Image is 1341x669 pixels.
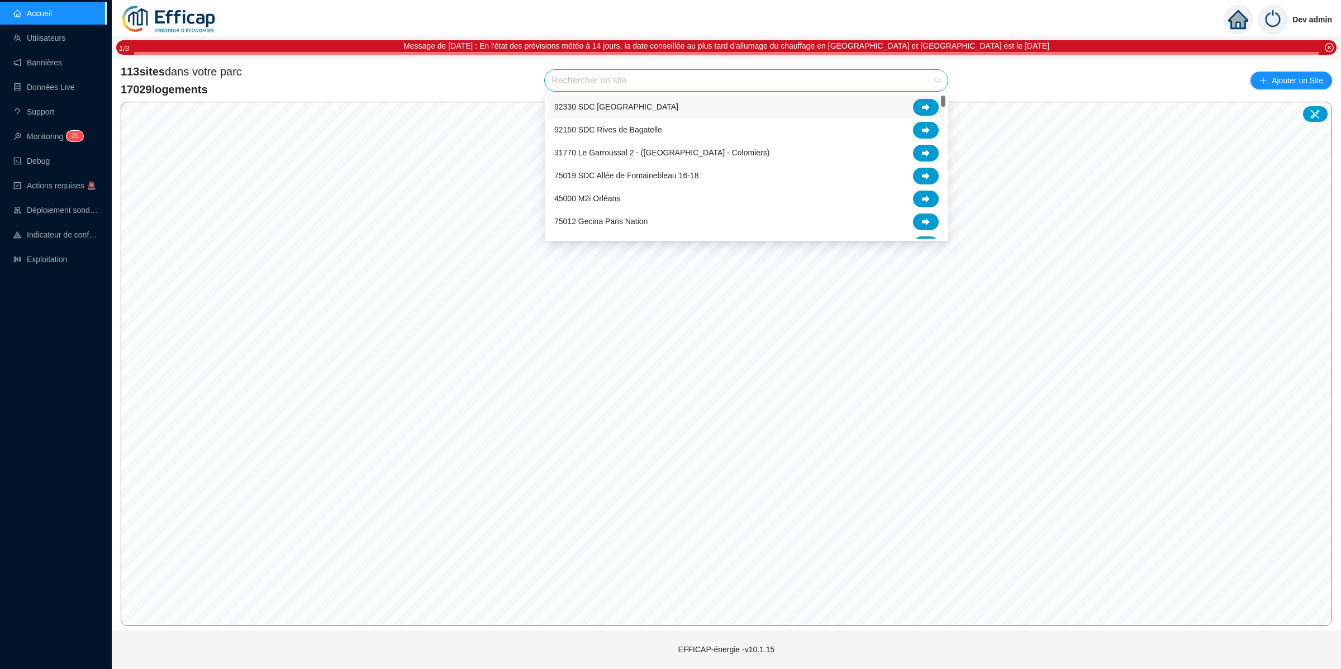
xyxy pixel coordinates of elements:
[13,182,21,189] span: check-square
[1250,72,1332,89] button: Ajouter un Site
[13,230,98,239] a: heat-mapIndicateur de confort
[13,206,98,215] a: clusterDéploiement sondes
[121,102,1332,625] canvas: Map
[13,34,65,42] a: teamUtilisateurs
[548,233,945,256] div: 78150 Siège EFFICAP Le Chesnay
[554,124,662,136] span: 92150 SDC Rives de Bagatelle
[554,193,620,205] span: 45000 M2i Orléans
[1258,4,1288,35] img: power
[403,40,1049,52] div: Message de [DATE] : En l'état des prévisions météo à 14 jours, la date conseillée au plus tard d'...
[13,83,75,92] a: databaseDonnées Live
[1325,43,1334,52] span: close-circle
[121,65,165,78] span: 113 sites
[119,44,129,53] i: 1 / 3
[548,210,945,233] div: 75012 Gecina Paris Nation
[75,132,79,140] span: 6
[548,187,945,210] div: 45000 M2i Orléans
[554,216,648,227] span: 75012 Gecina Paris Nation
[554,170,698,182] span: 75019 SDC Allée de Fontainebleau 16-18
[13,156,50,165] a: codeDebug
[678,645,775,654] span: EFFICAP-énergie - v10.1.15
[121,64,242,79] span: dans votre parc
[1259,77,1267,84] span: plus
[554,101,678,113] span: 92330 SDC [GEOGRAPHIC_DATA]
[548,164,945,187] div: 75019 SDC Allée de Fontainebleau 16-18
[1228,10,1248,30] span: home
[554,147,769,159] span: 31770 Le Garroussal 2 - ([GEOGRAPHIC_DATA] - Colomiers)
[13,9,52,18] a: homeAccueil
[71,132,75,140] span: 2
[27,181,96,190] span: Actions requises 🚨
[13,58,62,67] a: notificationBannières
[548,96,945,118] div: 92330 SDC Parc Penthievre
[548,141,945,164] div: 31770 Le Garroussal 2 - (Toulouse - Colomiers)
[121,82,242,97] span: 17029 logements
[66,131,83,141] sup: 26
[1272,73,1323,88] span: Ajouter un Site
[1292,2,1332,37] span: Dev admin
[548,118,945,141] div: 92150 SDC Rives de Bagatelle
[13,132,80,141] a: monitorMonitoring26
[13,255,67,264] a: slidersExploitation
[13,107,54,116] a: questionSupport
